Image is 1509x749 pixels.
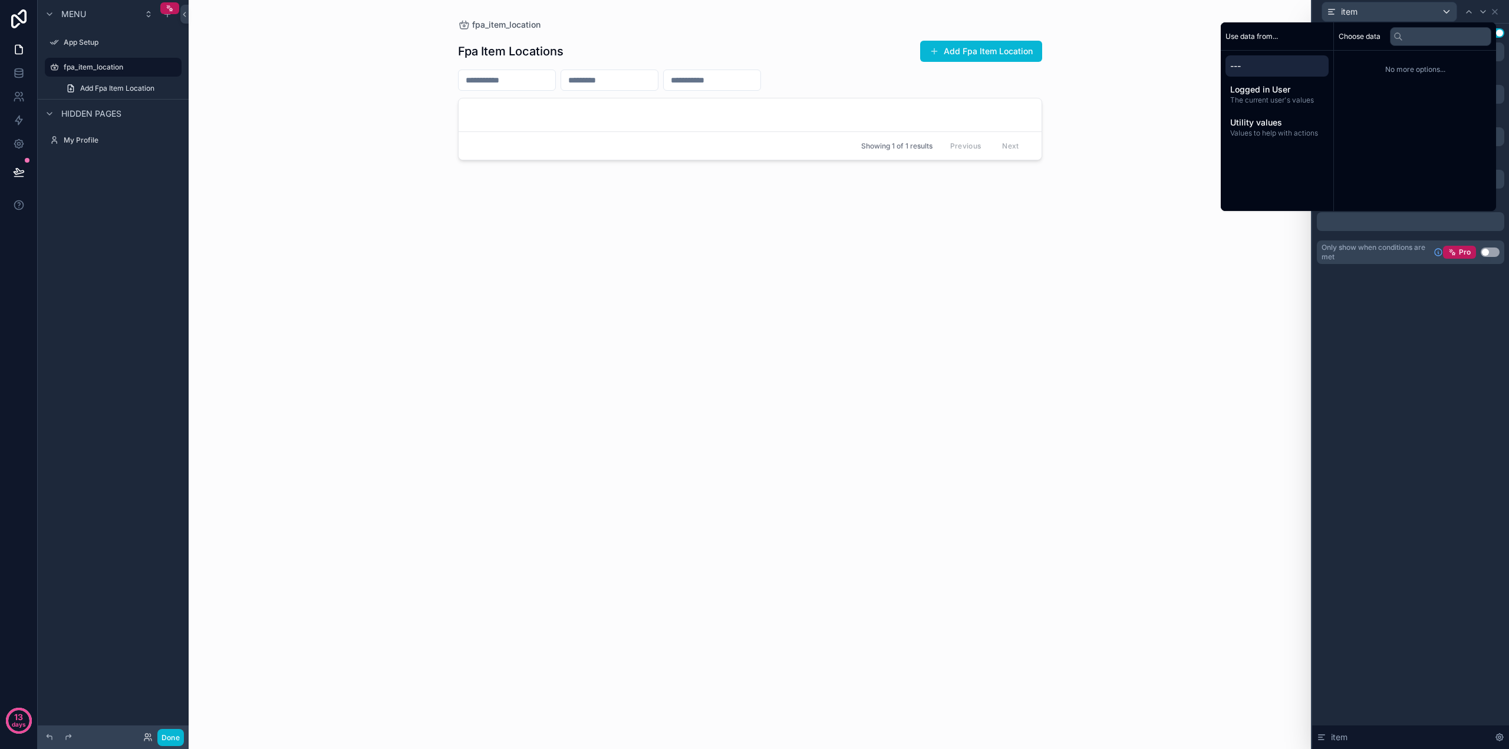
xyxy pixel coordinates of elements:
[1341,6,1358,18] span: item
[45,58,182,77] a: fpa_item_location
[64,38,179,47] label: App Setup
[45,33,182,52] a: App Setup
[1221,51,1333,147] div: scrollable content
[61,108,121,120] span: Hidden pages
[1230,117,1324,128] span: Utility values
[64,62,174,72] label: fpa_item_location
[45,131,182,150] a: My Profile
[59,79,182,98] a: Add Fpa Item Location
[1339,32,1380,41] span: Choose data
[458,43,564,60] h1: Fpa Item Locations
[1230,84,1324,95] span: Logged in User
[458,19,541,31] a: fpa_item_location
[80,84,154,93] span: Add Fpa Item Location
[1322,243,1429,262] span: Only show when conditions are met
[920,41,1042,62] button: Add Fpa Item Location
[472,19,541,31] span: fpa_item_location
[1225,32,1278,41] span: Use data from...
[64,136,179,145] label: My Profile
[157,729,184,746] button: Done
[1230,95,1324,105] span: The current user's values
[861,141,933,151] span: Showing 1 of 1 results
[1230,128,1324,138] span: Values to help with actions
[1331,731,1347,743] span: item
[14,711,23,723] p: 13
[1230,60,1324,72] span: ---
[1459,248,1471,257] span: Pro
[1322,2,1457,22] button: item
[12,716,26,732] p: days
[61,8,86,20] span: Menu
